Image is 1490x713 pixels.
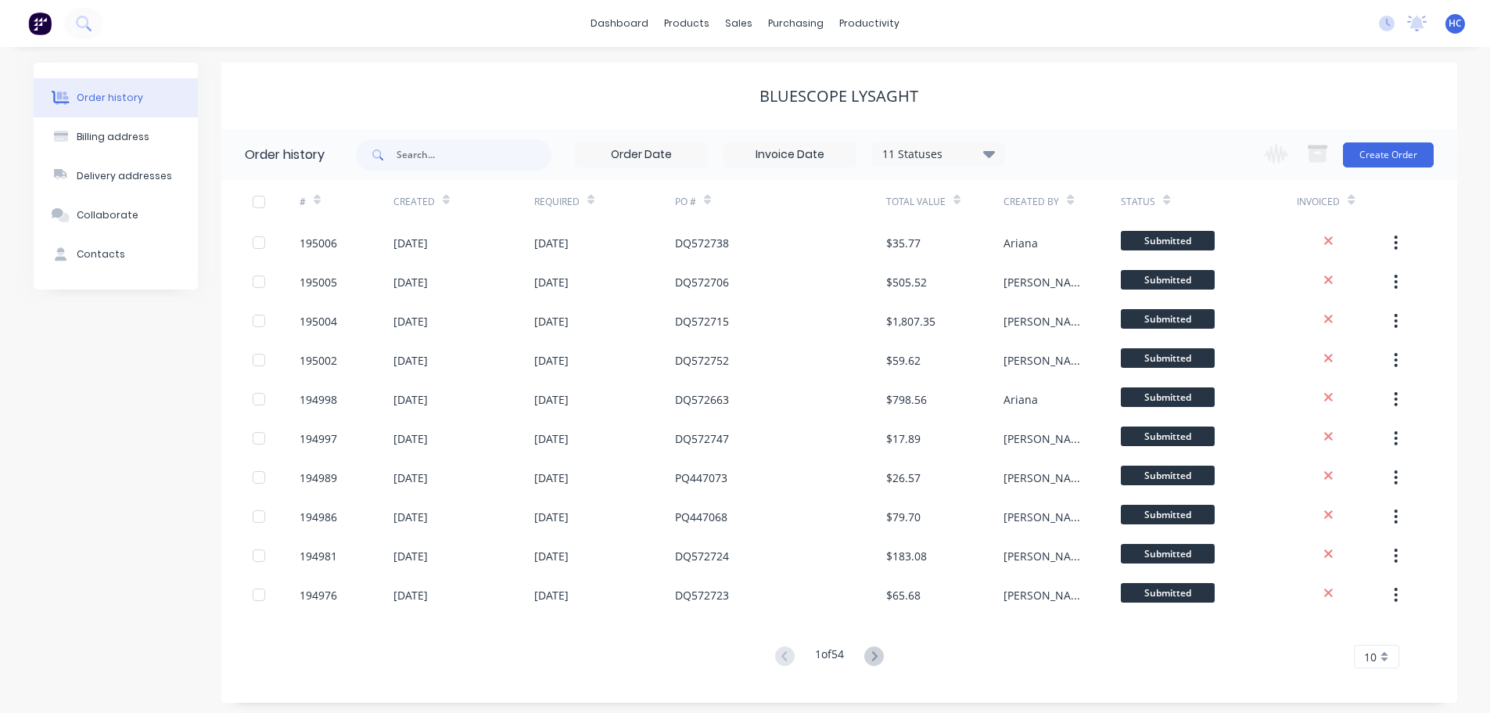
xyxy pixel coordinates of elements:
input: Invoice Date [724,143,856,167]
span: 10 [1364,649,1377,665]
div: PQ447068 [675,509,727,525]
div: [DATE] [534,587,569,603]
div: [PERSON_NAME] [1004,587,1090,603]
div: 194997 [300,430,337,447]
div: [DATE] [534,470,569,486]
div: 1 of 54 [815,646,844,668]
div: 195002 [300,352,337,369]
div: # [300,180,393,223]
button: Create Order [1343,142,1434,167]
div: [DATE] [534,235,569,251]
div: [DATE] [393,274,428,290]
div: [DATE] [534,509,569,525]
div: [PERSON_NAME] [1004,352,1090,369]
div: 194981 [300,548,337,564]
button: Billing address [34,117,198,157]
div: $26.57 [886,470,921,486]
div: [PERSON_NAME] [1004,548,1090,564]
div: purchasing [760,12,831,35]
div: Created By [1004,195,1059,209]
span: Submitted [1121,427,1215,446]
div: [DATE] [534,430,569,447]
span: Submitted [1121,270,1215,290]
div: DQ572715 [675,313,729,329]
div: Required [534,195,580,209]
span: Submitted [1121,466,1215,485]
div: sales [717,12,760,35]
div: $1,807.35 [886,313,935,329]
div: $17.89 [886,430,921,447]
button: Collaborate [34,196,198,235]
div: Invoiced [1297,195,1340,209]
div: Status [1121,195,1155,209]
div: [DATE] [393,430,428,447]
span: Submitted [1121,231,1215,250]
div: [DATE] [393,548,428,564]
div: Order history [77,91,143,105]
div: Created By [1004,180,1121,223]
div: [DATE] [393,470,428,486]
div: Ariana [1004,235,1038,251]
div: Bluescope Lysaght [759,87,918,106]
div: PO # [675,180,886,223]
div: Created [393,180,534,223]
div: Total Value [886,180,1004,223]
div: [PERSON_NAME] [1004,274,1090,290]
div: [DATE] [393,391,428,408]
button: Contacts [34,235,198,274]
div: [DATE] [393,235,428,251]
div: 194998 [300,391,337,408]
div: PQ447073 [675,470,727,486]
div: 194989 [300,470,337,486]
span: Submitted [1121,544,1215,564]
div: PO # [675,195,696,209]
span: HC [1449,16,1462,31]
input: Order Date [576,143,707,167]
div: [PERSON_NAME] [1004,430,1090,447]
div: [DATE] [534,391,569,408]
div: DQ572752 [675,352,729,369]
button: Delivery addresses [34,157,198,196]
div: Status [1121,180,1297,223]
div: Order history [245,146,325,164]
div: $79.70 [886,509,921,525]
div: DQ572724 [675,548,729,564]
span: Submitted [1121,387,1215,407]
div: Billing address [77,130,149,144]
div: DQ572723 [675,587,729,603]
div: Invoiced [1297,180,1391,223]
div: Required [534,180,675,223]
div: productivity [831,12,907,35]
div: 195006 [300,235,337,251]
div: Ariana [1004,391,1038,408]
a: dashboard [583,12,656,35]
div: Delivery addresses [77,169,172,183]
div: $798.56 [886,391,927,408]
span: Submitted [1121,309,1215,329]
div: $65.68 [886,587,921,603]
div: [DATE] [534,352,569,369]
div: DQ572663 [675,391,729,408]
div: $35.77 [886,235,921,251]
div: Total Value [886,195,946,209]
div: Contacts [77,247,125,261]
div: 11 Statuses [873,146,1004,163]
div: $505.52 [886,274,927,290]
input: Search... [397,139,551,171]
div: 195005 [300,274,337,290]
div: [DATE] [393,587,428,603]
span: Submitted [1121,505,1215,524]
button: Order history [34,78,198,117]
div: 194976 [300,587,337,603]
div: products [656,12,717,35]
img: Factory [28,12,52,35]
span: Submitted [1121,583,1215,603]
div: # [300,195,306,209]
div: [DATE] [393,313,428,329]
span: Submitted [1121,348,1215,368]
div: [PERSON_NAME] [1004,509,1090,525]
div: [PERSON_NAME] [1004,313,1090,329]
div: [PERSON_NAME] [1004,470,1090,486]
div: [DATE] [393,352,428,369]
div: 194986 [300,509,337,525]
